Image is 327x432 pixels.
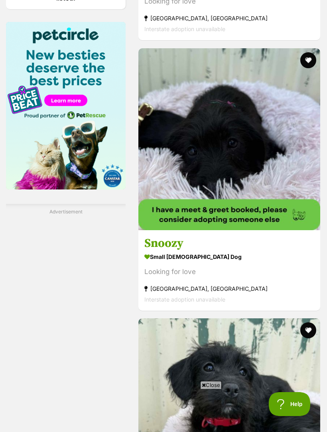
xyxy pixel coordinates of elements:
[200,381,222,389] span: Close
[144,13,314,24] strong: [GEOGRAPHIC_DATA], [GEOGRAPHIC_DATA]
[18,392,309,428] iframe: Advertisement
[138,230,320,311] a: Snoozy small [DEMOGRAPHIC_DATA] Dog Looking for love [GEOGRAPHIC_DATA], [GEOGRAPHIC_DATA] Interst...
[144,266,314,277] div: Looking for love
[6,22,126,189] img: Pet Circle promo banner
[144,283,314,294] strong: [GEOGRAPHIC_DATA], [GEOGRAPHIC_DATA]
[144,296,225,303] span: Interstate adoption unavailable
[300,322,316,338] button: favourite
[144,251,314,262] strong: small [DEMOGRAPHIC_DATA] Dog
[144,26,225,33] span: Interstate adoption unavailable
[300,52,316,68] button: favourite
[269,392,311,416] iframe: Help Scout Beacon - Open
[138,48,320,230] img: Snoozy - Poodle x Staffordshire Bull Terrier Dog
[144,236,314,251] h3: Snoozy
